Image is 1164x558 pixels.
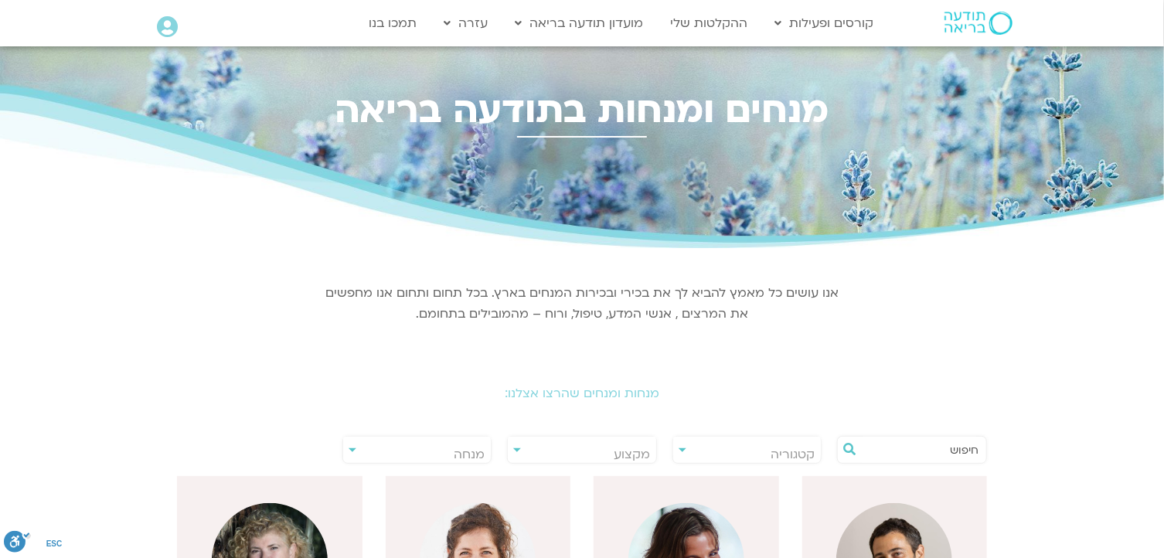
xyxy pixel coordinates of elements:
[149,89,1015,131] h2: מנחים ומנחות בתודעה בריאה
[149,386,1015,400] h2: מנחות ומנחים שהרצו אצלנו:
[436,9,495,38] a: עזרה
[507,9,651,38] a: מועדון תודעה בריאה
[454,446,485,463] span: מנחה
[767,9,881,38] a: קורסים ופעילות
[361,9,424,38] a: תמכו בנו
[614,446,650,463] span: מקצוע
[662,9,755,38] a: ההקלטות שלי
[944,12,1013,35] img: תודעה בריאה
[861,437,979,463] input: חיפוש
[771,446,815,463] span: קטגוריה
[323,283,841,325] p: אנו עושים כל מאמץ להביא לך את בכירי ובכירות המנחים בארץ. בכל תחום ותחום אנו מחפשים את המרצים , אנ...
